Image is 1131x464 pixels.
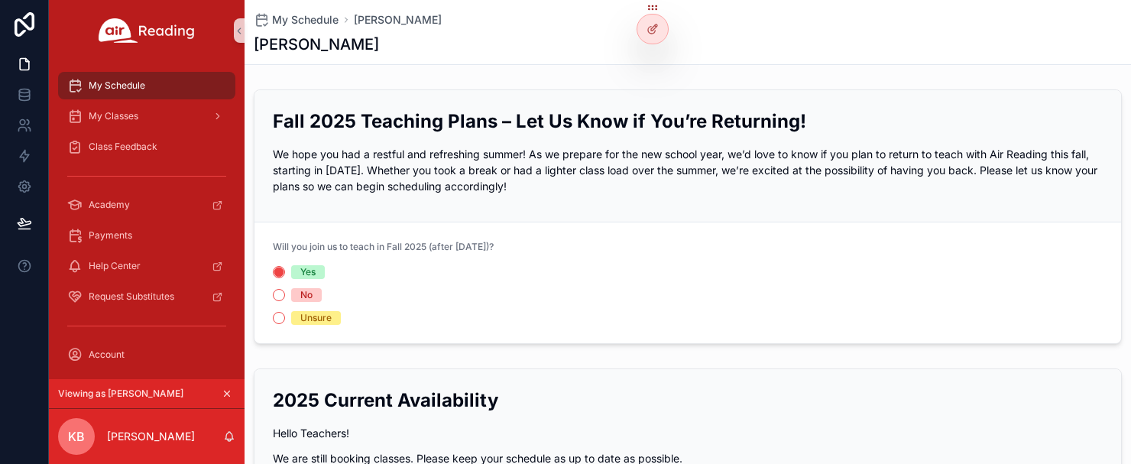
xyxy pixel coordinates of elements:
span: My Classes [89,110,138,122]
span: Request Substitutes [89,290,174,303]
a: Academy [58,191,235,219]
span: Academy [89,199,130,211]
span: My Schedule [89,79,145,92]
a: Request Substitutes [58,283,235,310]
span: My Schedule [272,12,339,28]
span: Payments [89,229,132,242]
a: My Schedule [254,12,339,28]
span: Will you join us to teach in Fall 2025 (after [DATE])? [273,241,494,252]
div: Unsure [300,311,332,325]
h2: Fall 2025 Teaching Plans – Let Us Know if You’re Returning! [273,109,1103,134]
a: Class Feedback [58,133,235,161]
p: Hello Teachers! [273,425,1103,441]
span: Viewing as [PERSON_NAME] [58,388,183,400]
h1: [PERSON_NAME] [254,34,379,55]
p: [PERSON_NAME] [107,429,195,444]
span: Help Center [89,260,141,272]
a: My Schedule [58,72,235,99]
div: No [300,288,313,302]
div: Yes [300,265,316,279]
h2: 2025 Current Availability [273,388,1103,413]
a: [PERSON_NAME] [354,12,442,28]
span: Class Feedback [89,141,157,153]
div: scrollable content [49,61,245,379]
a: Help Center [58,252,235,280]
img: App logo [99,18,195,43]
span: Account [89,349,125,361]
a: Payments [58,222,235,249]
p: We hope you had a restful and refreshing summer! As we prepare for the new school year, we’d love... [273,146,1103,194]
a: Account [58,341,235,368]
a: My Classes [58,102,235,130]
span: KB [68,427,85,446]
